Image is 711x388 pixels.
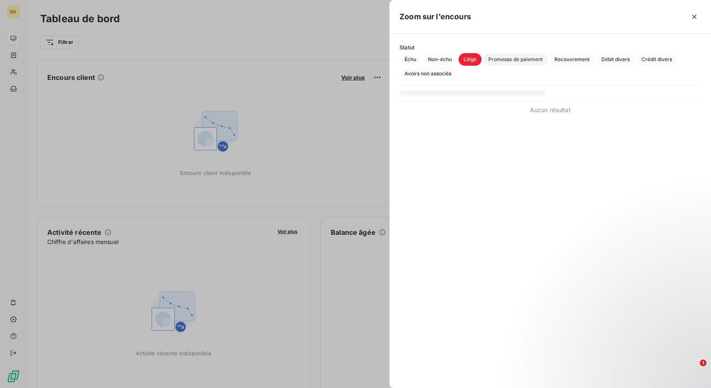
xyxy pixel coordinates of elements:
span: 1 [700,360,706,366]
span: Statut [399,44,701,51]
button: Avoirs non associés [399,67,456,80]
iframe: Intercom live chat [683,360,703,380]
button: Échu [399,53,421,66]
h5: Zoom sur l’encours [399,11,471,23]
button: Promesse de paiement [483,53,548,66]
button: Litige [459,53,482,66]
iframe: Intercom notifications message [544,307,711,365]
button: Non-échu [423,53,457,66]
span: Aucun résultat [530,106,570,114]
